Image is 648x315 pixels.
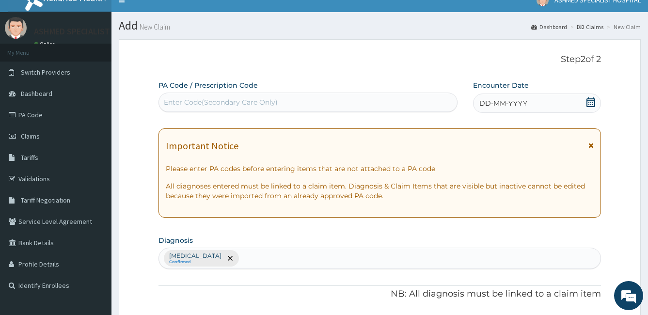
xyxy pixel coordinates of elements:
[166,181,594,201] p: All diagnoses entered must be linked to a claim item. Diagnosis & Claim Items that are visible bu...
[166,164,594,173] p: Please enter PA codes before entering items that are not attached to a PA code
[166,141,238,151] h1: Important Notice
[479,98,527,108] span: DD-MM-YYYY
[138,23,170,31] small: New Claim
[21,132,40,141] span: Claims
[5,17,27,39] img: User Image
[18,48,39,73] img: d_794563401_company_1708531726252_794563401
[169,260,221,265] small: Confirmed
[34,41,57,47] a: Online
[21,153,38,162] span: Tariffs
[56,95,134,193] span: We're online!
[604,23,641,31] li: New Claim
[158,236,193,245] label: Diagnosis
[473,80,529,90] label: Encounter Date
[169,252,221,260] p: [MEDICAL_DATA]
[226,254,235,263] span: remove selection option
[21,89,52,98] span: Dashboard
[5,211,185,245] textarea: Type your message and hit 'Enter'
[21,196,70,205] span: Tariff Negotiation
[159,5,182,28] div: Minimize live chat window
[34,27,150,36] p: ASHMED SPECIALIST HOSPITAL
[50,54,163,67] div: Chat with us now
[158,54,601,65] p: Step 2 of 2
[119,19,641,32] h1: Add
[158,80,258,90] label: PA Code / Prescription Code
[21,68,70,77] span: Switch Providers
[164,97,278,107] div: Enter Code(Secondary Care Only)
[531,23,567,31] a: Dashboard
[158,288,601,300] p: NB: All diagnosis must be linked to a claim item
[577,23,603,31] a: Claims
